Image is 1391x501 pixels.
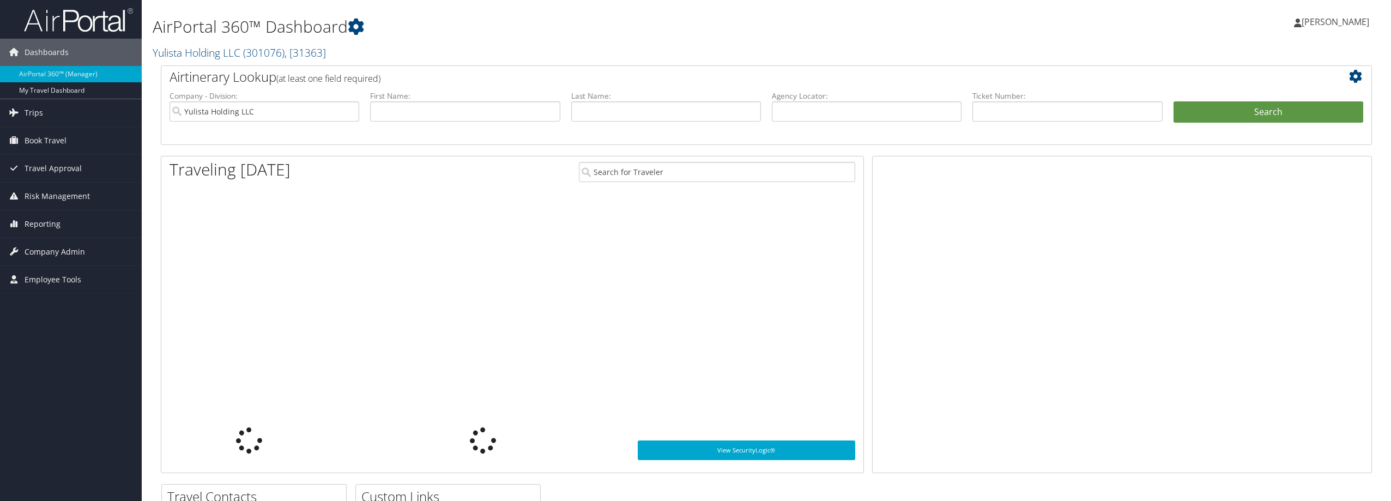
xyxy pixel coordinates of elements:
span: , [ 31363 ] [285,45,326,60]
span: [PERSON_NAME] [1302,16,1369,28]
label: Company - Division: [170,90,359,101]
label: Agency Locator: [772,90,961,101]
span: Risk Management [25,183,90,210]
label: Ticket Number: [972,90,1162,101]
span: Reporting [25,210,61,238]
label: Last Name: [571,90,761,101]
input: Search for Traveler [579,162,855,182]
a: Yulista Holding LLC [153,45,326,60]
span: Travel Approval [25,155,82,182]
h2: Airtinerary Lookup [170,68,1262,86]
a: View SecurityLogic® [638,440,855,460]
span: Employee Tools [25,266,81,293]
button: Search [1174,101,1363,123]
img: airportal-logo.png [24,7,133,33]
h1: Traveling [DATE] [170,158,291,181]
span: Company Admin [25,238,85,265]
label: First Name: [370,90,560,101]
span: ( 301076 ) [243,45,285,60]
span: Dashboards [25,39,69,66]
h1: AirPortal 360™ Dashboard [153,15,971,38]
span: Trips [25,99,43,126]
a: [PERSON_NAME] [1294,5,1380,38]
span: Book Travel [25,127,66,154]
span: (at least one field required) [276,73,380,84]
